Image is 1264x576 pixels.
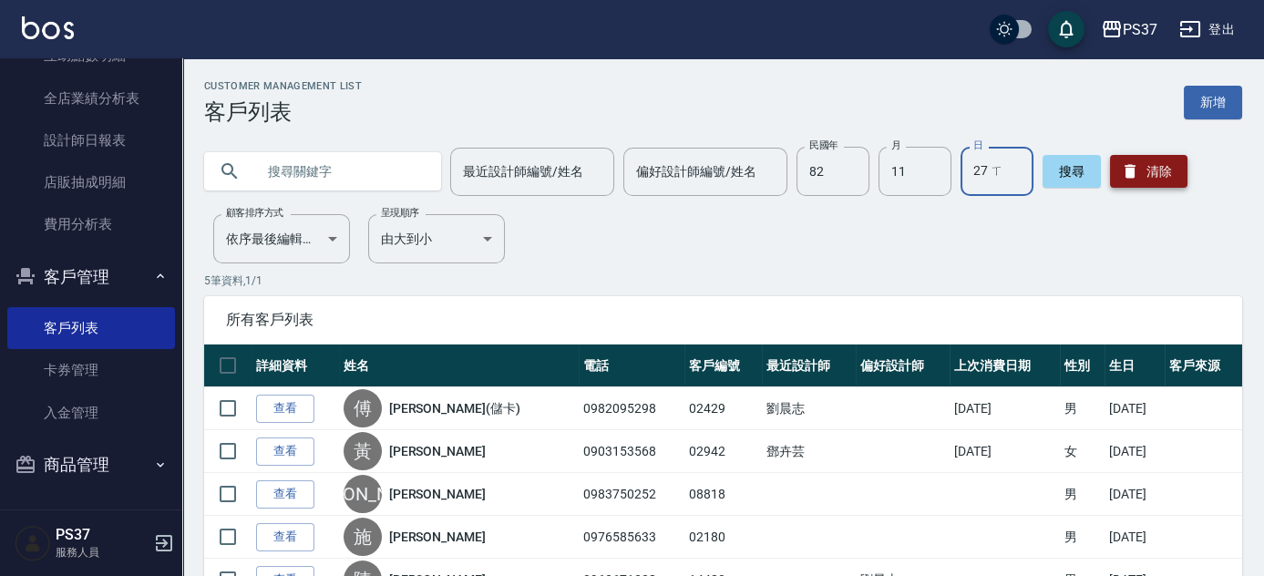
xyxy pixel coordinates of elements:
a: [PERSON_NAME] [389,528,486,546]
a: [PERSON_NAME] [389,485,486,503]
td: 劉晨志 [762,387,856,430]
a: 費用分析表 [7,203,175,245]
th: 性別 [1060,345,1105,387]
button: 清除 [1110,155,1187,188]
div: 由大到小 [368,214,505,263]
label: 日 [973,139,982,152]
button: PS37 [1094,11,1165,48]
label: 民國年 [809,139,838,152]
td: 02429 [684,387,762,430]
td: [DATE] [1105,516,1165,559]
td: 0983750252 [579,473,684,516]
img: Logo [22,16,74,39]
a: [PERSON_NAME] [389,442,486,460]
td: [DATE] [1105,430,1165,473]
a: 入金管理 [7,392,175,434]
label: 呈現順序 [381,206,419,220]
a: 店販抽成明細 [7,161,175,203]
div: 黃 [344,432,382,470]
th: 姓名 [339,345,580,387]
h2: Customer Management List [204,80,362,92]
a: 設計師日報表 [7,119,175,161]
th: 詳細資料 [252,345,339,387]
a: 查看 [256,523,314,551]
button: 登出 [1172,13,1242,46]
td: 0903153568 [579,430,684,473]
a: 全店業績分析表 [7,77,175,119]
td: [DATE] [950,430,1060,473]
div: 施 [344,518,382,556]
td: 08818 [684,473,762,516]
td: 02180 [684,516,762,559]
td: 02942 [684,430,762,473]
td: [DATE] [1105,387,1165,430]
td: [DATE] [950,387,1060,430]
td: 0982095298 [579,387,684,430]
a: [PERSON_NAME](儲卡) [389,399,520,417]
a: 查看 [256,395,314,423]
th: 生日 [1105,345,1165,387]
td: 男 [1060,516,1105,559]
div: 傅 [344,389,382,427]
th: 最近設計師 [762,345,856,387]
button: 商品管理 [7,441,175,489]
a: 查看 [256,437,314,466]
td: 鄧卉芸 [762,430,856,473]
button: save [1048,11,1084,47]
div: 依序最後編輯時間 [213,214,350,263]
p: 服務人員 [56,544,149,561]
td: 0976585633 [579,516,684,559]
label: 顧客排序方式 [226,206,283,220]
label: 月 [891,139,900,152]
span: 所有客戶列表 [226,311,1220,329]
td: [DATE] [1105,473,1165,516]
h5: PS37 [56,526,149,544]
button: 客戶管理 [7,253,175,301]
th: 客戶來源 [1165,345,1242,387]
input: 搜尋關鍵字 [255,147,426,196]
th: 客戶編號 [684,345,762,387]
th: 電話 [579,345,684,387]
button: 搜尋 [1043,155,1101,188]
h3: 客戶列表 [204,99,362,125]
p: 5 筆資料, 1 / 1 [204,273,1242,289]
div: [PERSON_NAME] [344,475,382,513]
th: 偏好設計師 [856,345,950,387]
td: 男 [1060,473,1105,516]
td: 女 [1060,430,1105,473]
div: PS37 [1123,18,1157,41]
th: 上次消費日期 [950,345,1060,387]
img: Person [15,525,51,561]
a: 客戶列表 [7,307,175,349]
a: 查看 [256,480,314,509]
a: 卡券管理 [7,349,175,391]
a: 新增 [1184,86,1242,119]
td: 男 [1060,387,1105,430]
